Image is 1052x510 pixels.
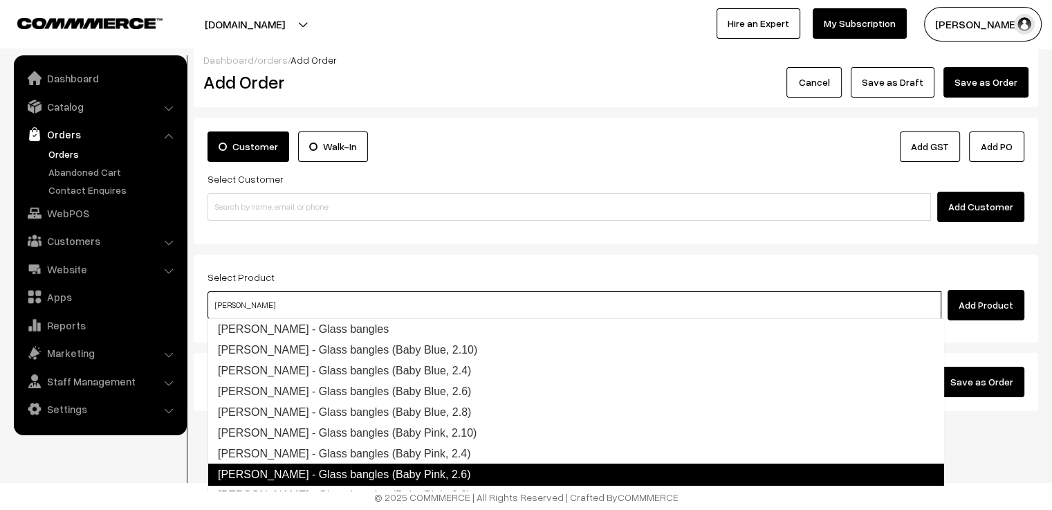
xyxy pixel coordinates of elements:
img: user [1014,14,1035,35]
a: [PERSON_NAME] - Glass bangles (Baby Blue, 2.4) [208,361,943,381]
button: Save as Order [943,67,1028,98]
a: My Subscription [813,8,907,39]
a: COMMMERCE [17,14,138,30]
a: [PERSON_NAME] - Glass bangles (Baby Pink, 2.4) [208,444,943,464]
a: WebPOS [17,201,182,226]
a: Contact Enquires [45,183,182,197]
a: [PERSON_NAME] - Glass bangles [208,319,943,340]
a: [PERSON_NAME] - Glass bangles (Baby Pink, 2.8) [208,485,943,506]
button: [PERSON_NAME] C [924,7,1042,42]
a: Orders [17,122,182,147]
a: Add GST [900,131,960,162]
a: Catalog [17,94,182,119]
span: Add Order [290,54,337,66]
a: Reports [17,313,182,338]
a: Hire an Expert [717,8,800,39]
h2: Add Order [203,71,465,93]
img: COMMMERCE [17,18,163,28]
a: Abandoned Cart [45,165,182,179]
div: / / [203,53,1028,67]
a: [PERSON_NAME] - Glass bangles (Baby Blue, 2.6) [208,381,943,402]
a: COMMMERCE [618,491,679,503]
input: Search by name, email, or phone [207,193,931,221]
a: Apps [17,284,182,309]
a: Settings [17,397,182,421]
button: Add PO [969,131,1024,162]
a: [PERSON_NAME] - Glass bangles (Baby Pink, 2.10) [208,423,943,444]
a: Customers [17,228,182,253]
button: Add Customer [937,192,1024,222]
button: Add Product [948,290,1024,320]
a: Dashboard [17,66,182,91]
a: [PERSON_NAME] - Glass bangles (Baby Blue, 2.10) [208,340,943,361]
a: [PERSON_NAME] - Glass bangles (Baby Blue, 2.8) [208,402,943,423]
button: Save as Order [939,367,1024,397]
a: Dashboard [203,54,254,66]
button: Cancel [786,67,842,98]
label: Select Customer [207,172,284,186]
a: Website [17,257,182,282]
a: Staff Management [17,369,182,394]
a: Marketing [17,340,182,365]
button: Save as Draft [851,67,934,98]
a: orders [257,54,288,66]
input: Type and Search [207,291,941,319]
a: Orders [45,147,182,161]
label: Customer [207,131,289,162]
label: Select Product [207,270,275,284]
a: [PERSON_NAME] - Glass bangles (Baby Pink, 2.6) [207,464,944,486]
label: Walk-In [298,131,368,162]
button: [DOMAIN_NAME] [156,7,333,42]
